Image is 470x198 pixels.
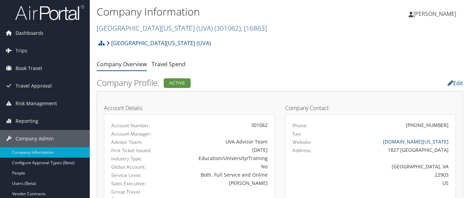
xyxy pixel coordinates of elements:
[292,139,311,146] label: Website:
[97,23,267,33] a: [GEOGRAPHIC_DATA][US_STATE] (UVA)
[111,130,156,137] label: Account Manager:
[292,130,301,137] label: Fax:
[106,36,211,50] a: [GEOGRAPHIC_DATA][US_STATE] (UVA)
[111,122,156,129] label: Account Number:
[448,79,463,87] a: Edit
[111,164,156,170] label: Global Account:
[104,105,275,111] h4: Account Details:
[16,42,27,59] span: Trips
[413,10,456,18] span: [PERSON_NAME]
[111,155,156,162] label: Industry Type:
[334,171,449,178] div: 22903
[167,121,268,129] div: 301062
[334,146,449,154] div: 1827 [GEOGRAPHIC_DATA]
[409,3,463,24] a: [PERSON_NAME]
[167,171,268,178] div: Both, Full Service and Online
[292,122,308,129] label: Phone:
[152,60,185,68] a: Travel Spend
[334,163,449,170] div: [GEOGRAPHIC_DATA], VA
[167,146,268,154] div: [DATE]
[16,95,57,112] span: Risk Management
[241,23,267,33] span: , [ 16863 ]
[16,130,54,147] span: Company Admin
[16,112,38,130] span: Reporting
[111,139,156,146] label: Advisor Team:
[15,4,84,21] img: airportal-logo.png
[167,138,268,145] div: UVA Advisor Team
[111,180,156,187] label: Sales Executive:
[334,179,449,187] div: US
[167,163,268,170] div: No
[406,121,449,129] div: [PHONE_NUMBER]
[16,24,44,42] span: Dashboards
[111,147,156,154] label: First Ticket Issued:
[167,155,268,162] div: Education/University/Training
[97,77,337,89] h2: Company Profile:
[164,78,191,88] div: Active
[16,60,42,77] span: Book Travel
[16,77,52,95] span: Travel Approval
[214,23,241,33] span: ( 301062 )
[285,105,456,111] h4: Company Contact:
[97,4,341,19] h1: Company Information
[292,147,311,154] label: Address:
[111,172,156,179] label: Service Level:
[97,60,147,68] a: Company Overview
[383,138,449,145] a: [DOMAIN_NAME][US_STATE]
[167,179,268,187] div: [PERSON_NAME]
